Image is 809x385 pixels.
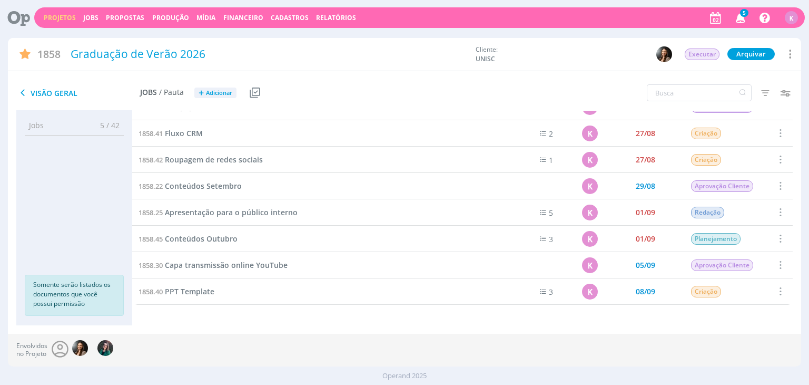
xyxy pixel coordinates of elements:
[583,257,598,273] div: K
[740,9,748,17] span: 5
[476,54,555,64] span: UNISC
[193,14,219,22] button: Mídia
[220,14,267,22] button: Financeiro
[139,207,298,218] a: 1858.25Apresentação para o público interno
[139,128,203,139] a: 1858.41Fluxo CRM
[636,156,655,163] div: 27/08
[33,280,115,309] p: Somente serão listados os documentos que você possui permissão
[316,13,356,22] a: Relatórios
[97,340,113,356] img: R
[636,130,655,137] div: 27/08
[103,14,147,22] button: Propostas
[165,260,288,270] span: Capa transmissão online YouTube
[139,154,263,166] a: 1858.42Roupagem de redes sociais
[729,8,751,27] button: 5
[583,126,598,141] div: K
[583,205,598,220] div: K
[139,102,163,112] span: 1858.38
[80,14,102,22] button: Jobs
[199,88,204,99] span: +
[549,287,554,297] span: 3
[583,99,598,115] div: K
[165,181,242,191] span: Conteúdos Setembro
[139,129,163,138] span: 1858.41
[692,180,754,192] span: Aprovação Cliente
[549,155,554,165] span: 1
[271,13,309,22] span: Cadastros
[139,181,163,191] span: 1858.22
[549,234,554,244] span: 3
[785,11,798,24] div: K
[165,155,263,165] span: Roupagem de redes sociais
[549,102,554,112] span: 1
[37,46,61,62] span: 1858
[194,88,236,99] button: +Adicionar
[67,42,471,66] div: Graduação de Verão 2026
[583,178,598,194] div: K
[165,286,214,296] span: PPT Template
[139,286,214,297] a: 1858.40PPT Template
[692,259,754,271] span: Aprovação Cliente
[41,14,79,22] button: Projetos
[313,14,359,22] button: Relatórios
[106,13,144,22] span: Propostas
[159,88,184,97] span: / Pauta
[29,120,44,131] span: Jobs
[692,286,722,297] span: Criação
[139,234,163,244] span: 1858.45
[636,235,655,243] div: 01/09
[165,234,238,244] span: Conteúdos Outubro
[692,233,741,245] span: Planejamento
[268,14,312,22] button: Cadastros
[139,180,242,192] a: 1858.22Conteúdos Setembro
[139,259,288,271] a: 1858.30Capa transmissão online YouTube
[583,284,598,300] div: K
[727,48,775,60] button: Arquivar
[636,288,655,295] div: 08/09
[636,209,655,216] div: 01/09
[583,152,598,168] div: K
[692,154,722,166] span: Criação
[139,287,163,296] span: 1858.40
[16,342,47,358] span: Envolvidos no Projeto
[165,128,203,138] span: Fluxo CRM
[165,207,298,217] span: Apresentação para o público interno
[92,120,120,131] span: 5 / 42
[692,128,722,139] span: Criação
[647,84,752,101] input: Busca
[684,48,720,61] button: Executar
[196,13,215,22] a: Mídia
[656,46,672,62] img: B
[140,88,157,97] span: Jobs
[549,208,554,218] span: 5
[685,49,719,60] span: Executar
[549,129,554,139] span: 2
[656,46,673,63] button: B
[476,45,663,64] div: Cliente:
[72,340,88,356] img: B
[16,86,140,99] span: Visão Geral
[636,262,655,269] div: 05/09
[583,231,598,247] div: K
[83,13,98,22] a: Jobs
[636,182,655,190] div: 29/08
[152,13,189,22] a: Produção
[139,233,238,245] a: 1858.45Conteúdos Outubro
[223,13,263,22] a: Financeiro
[165,102,230,112] span: Wallpaper interno
[139,155,163,165] span: 1858.42
[206,90,232,97] span: Adicionar
[139,261,163,270] span: 1858.30
[44,13,76,22] a: Projetos
[139,208,163,217] span: 1858.25
[149,14,192,22] button: Produção
[784,8,798,27] button: K
[692,207,725,218] span: Redação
